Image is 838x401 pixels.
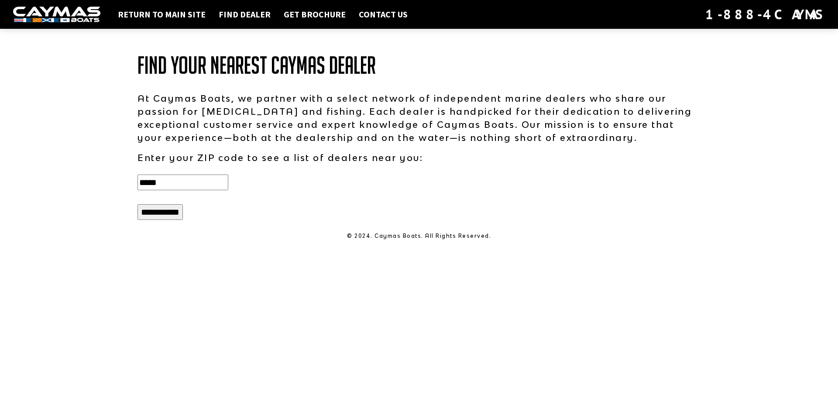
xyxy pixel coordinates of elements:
[279,9,350,20] a: Get Brochure
[13,7,100,23] img: white-logo-c9c8dbefe5ff5ceceb0f0178aa75bf4bb51f6bca0971e226c86eb53dfe498488.png
[214,9,275,20] a: Find Dealer
[137,232,701,240] p: © 2024. Caymas Boats. All Rights Reserved.
[137,52,701,79] h1: Find Your Nearest Caymas Dealer
[137,92,701,144] p: At Caymas Boats, we partner with a select network of independent marine dealers who share our pas...
[137,151,701,164] p: Enter your ZIP code to see a list of dealers near you:
[705,5,825,24] div: 1-888-4CAYMAS
[354,9,412,20] a: Contact Us
[113,9,210,20] a: Return to main site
